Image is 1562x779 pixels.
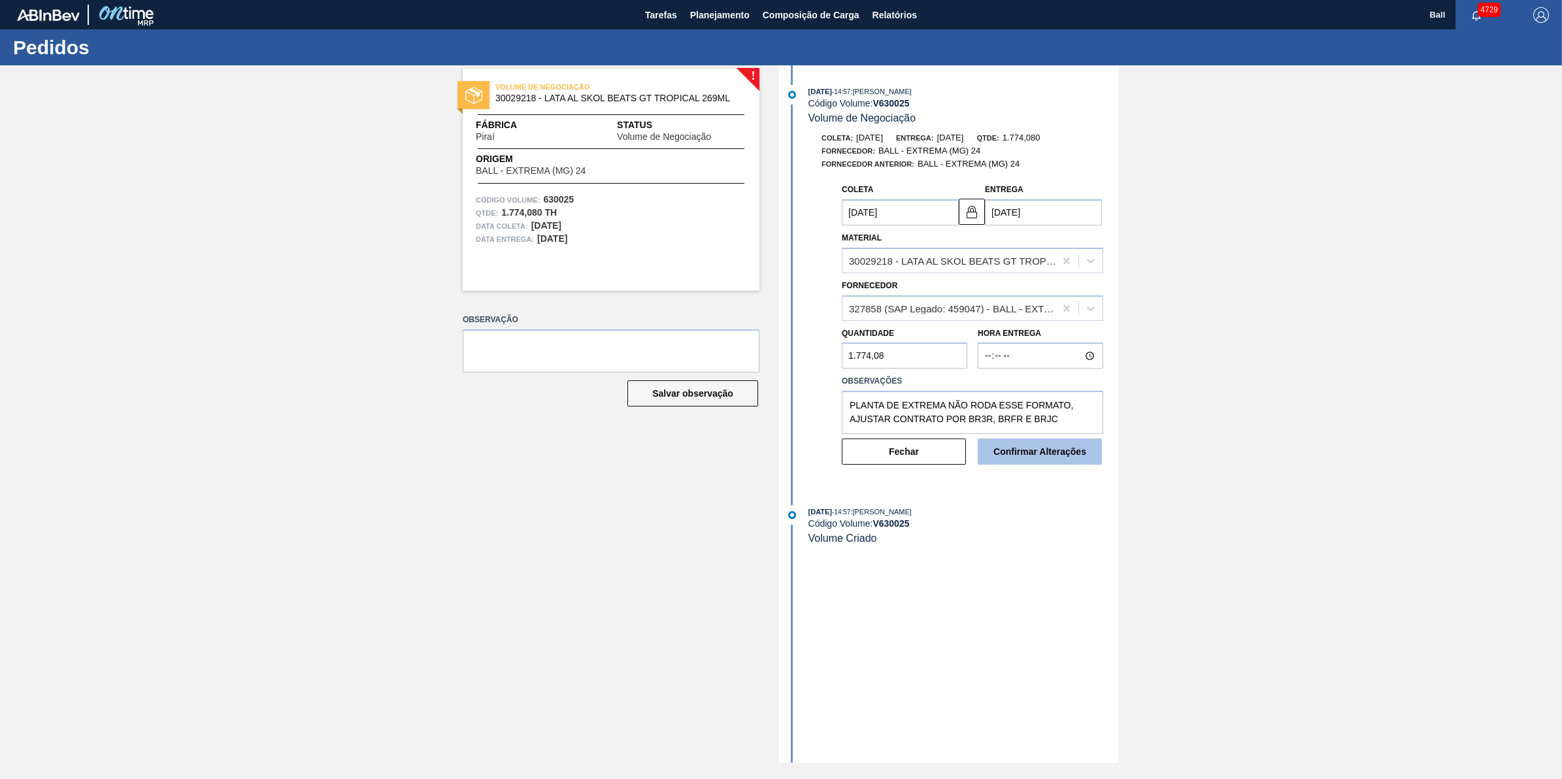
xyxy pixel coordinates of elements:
button: locked [959,199,985,225]
span: Qtde: [976,134,999,142]
span: [DATE] [808,88,832,95]
label: Material [842,233,882,242]
img: atual [788,511,796,519]
span: 30029218 - LATA AL SKOL BEATS GT TROPICAL 269ML [495,93,733,103]
img: TNhmsLtSVTkK8tSr43FrP2fwEKptu5GPRR3wAAAABJRU5ErkJggg== [17,9,80,21]
label: Entrega [985,185,1023,194]
span: Status [617,118,746,132]
input: dd/mm/yyyy [842,199,959,225]
label: Observações [842,372,1103,391]
span: BALL - EXTREMA (MG) 24 [476,166,586,176]
label: Coleta [842,185,873,194]
span: Tarefas [645,7,677,23]
img: locked [964,204,980,220]
span: 1.774,080 [1003,133,1040,142]
div: Código Volume: [808,518,1119,529]
label: Hora Entrega [978,324,1103,343]
span: 4729 [1478,3,1501,17]
span: BALL - EXTREMA (MG) 24 [918,159,1020,169]
div: 30029218 - LATA AL SKOL BEATS GT TROPICAL 269ML [849,255,1056,266]
img: status [465,87,482,104]
span: Volume Criado [808,533,877,544]
span: [DATE] [856,133,883,142]
span: Coleta: [822,134,853,142]
button: Confirmar Alterações [978,439,1102,465]
span: VOLUME DE NEGOCIAÇÃO [495,80,678,93]
span: BALL - EXTREMA (MG) 24 [878,146,980,156]
strong: 1.774,080 TH [501,207,557,218]
span: Entrega: [896,134,933,142]
span: Volume de Negociação [617,132,711,142]
span: : [PERSON_NAME] [850,508,912,516]
span: - 14:57 [832,508,850,516]
textarea: PLANTA DE EXTREMA NÃO RODA ESSE FORMATO, AJUSTAR CONTRATO POR BR3R, BRFR E BRJC [842,391,1103,434]
span: Data coleta: [476,220,528,233]
span: [DATE] [937,133,963,142]
button: Fechar [842,439,966,465]
button: Notificações [1455,6,1497,24]
span: Origem [476,152,623,166]
span: Fornecedor Anterior: [822,160,914,168]
span: [DATE] [808,508,832,516]
label: Quantidade [842,329,894,338]
strong: [DATE] [537,233,567,244]
span: Data entrega: [476,233,534,246]
h1: Pedidos [13,40,245,55]
span: Código Volume: [476,193,540,207]
strong: 630025 [543,194,574,205]
label: Fornecedor [842,281,897,290]
span: Qtde : [476,207,498,220]
span: - 14:57 [832,88,850,95]
span: Piraí [476,132,495,142]
span: Volume de Negociação [808,112,916,124]
span: Composição de Carga [763,7,859,23]
strong: V 630025 [872,518,909,529]
span: Planejamento [690,7,750,23]
div: 327858 (SAP Legado: 459047) - BALL - EXTREMA (MG) 24 [849,303,1056,314]
strong: V 630025 [872,98,909,108]
span: Fornecedor: [822,147,875,155]
img: Logout [1533,7,1549,23]
button: Salvar observação [627,380,758,406]
input: dd/mm/yyyy [985,199,1102,225]
div: Código Volume: [808,98,1119,108]
strong: [DATE] [531,220,561,231]
span: : [PERSON_NAME] [850,88,912,95]
span: Fábrica [476,118,536,132]
span: Relatórios [872,7,917,23]
img: atual [788,91,796,99]
label: Observação [463,310,759,329]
